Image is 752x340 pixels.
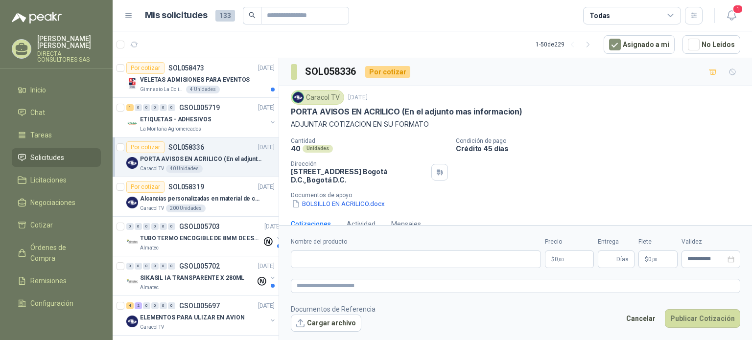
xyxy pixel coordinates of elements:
[168,183,204,190] p: SOL058319
[12,12,62,23] img: Logo peakr
[126,141,164,153] div: Por cotizar
[135,302,142,309] div: 2
[648,256,658,262] span: 0
[347,219,376,229] div: Actividad
[12,294,101,313] a: Configuración
[30,130,52,140] span: Tareas
[126,62,164,74] div: Por cotizar
[140,75,250,85] p: VELETAS ADMISIONES PARA EVENTOS
[168,223,175,230] div: 0
[126,104,134,111] div: 1
[30,107,45,118] span: Chat
[555,256,564,262] span: 0
[140,86,184,93] p: Gimnasio La Colina
[179,104,220,111] p: GSOL005719
[140,313,244,322] p: ELEMENTOS PARA ULIZAR EN AVION
[621,309,661,328] button: Cancelar
[215,10,235,22] span: 133
[665,309,740,328] button: Publicar Cotización
[145,8,208,23] h1: Mis solicitudes
[638,250,678,268] p: $ 0,00
[126,302,134,309] div: 4
[291,219,331,229] div: Cotizaciones
[160,223,167,230] div: 0
[135,223,142,230] div: 0
[291,315,361,332] button: Cargar archivo
[30,175,67,185] span: Licitaciones
[258,143,275,152] p: [DATE]
[305,64,357,79] h3: SOL058336
[682,35,740,54] button: No Leídos
[291,144,301,153] p: 40
[160,104,167,111] div: 0
[151,223,159,230] div: 0
[258,301,275,311] p: [DATE]
[291,119,740,130] p: ADJUNTAR COTIZACION EN SU FORMATO
[616,251,629,268] span: Días
[258,64,275,73] p: [DATE]
[291,237,541,247] label: Nombre del producto
[291,137,448,144] p: Cantidad
[456,144,748,153] p: Crédito 45 días
[168,104,175,111] div: 0
[140,155,262,164] p: PORTA AVISOS EN ACRILICO (En el adjunto mas informacion)
[30,197,75,208] span: Negociaciones
[37,51,101,63] p: DIRECTA CONSULTORES SAS
[456,137,748,144] p: Condición de pago
[37,35,101,49] p: [PERSON_NAME] [PERSON_NAME]
[140,323,164,331] p: Caracol TV
[293,92,304,103] img: Company Logo
[589,10,610,21] div: Todas
[126,263,134,270] div: 0
[30,298,73,309] span: Configuración
[168,302,175,309] div: 0
[151,302,159,309] div: 0
[30,220,53,230] span: Cotizar
[291,304,376,315] p: Documentos de Referencia
[258,182,275,192] p: [DATE]
[12,272,101,290] a: Remisiones
[30,275,67,286] span: Remisiones
[151,263,159,270] div: 0
[140,194,262,204] p: Alcancías personalizadas en material de cerámica (VER ADJUNTO)
[391,219,421,229] div: Mensajes
[291,107,522,117] p: PORTA AVISOS EN ACRILICO (En el adjunto mas informacion)
[258,103,275,113] p: [DATE]
[186,86,220,93] div: 4 Unidades
[179,263,220,270] p: GSOL005702
[652,257,658,262] span: ,00
[12,81,101,99] a: Inicio
[135,263,142,270] div: 0
[168,144,204,151] p: SOL058336
[536,37,596,52] div: 1 - 50 de 229
[30,242,92,264] span: Órdenes de Compra
[681,237,740,247] label: Validez
[12,216,101,234] a: Cotizar
[638,237,678,247] label: Flete
[645,256,648,262] span: $
[126,236,138,248] img: Company Logo
[179,223,220,230] p: GSOL005703
[348,93,368,102] p: [DATE]
[12,193,101,212] a: Negociaciones
[291,160,427,167] p: Dirección
[303,145,333,153] div: Unidades
[126,221,283,252] a: 0 0 0 0 0 0 GSOL005703[DATE] Company LogoTUBO TERMO ENCOGIBLE DE 8MM DE ESPESOR X 5CMSAlmatec
[166,165,203,173] div: 40 Unidades
[126,157,138,169] img: Company Logo
[598,237,634,247] label: Entrega
[113,137,279,177] a: Por cotizarSOL058336[DATE] Company LogoPORTA AVISOS EN ACRILICO (En el adjunto mas informacion)Ca...
[291,167,427,184] p: [STREET_ADDRESS] Bogotá D.C. , Bogotá D.C.
[126,197,138,208] img: Company Logo
[732,4,743,14] span: 1
[113,177,279,217] a: Por cotizarSOL058319[DATE] Company LogoAlcancías personalizadas en material de cerámica (VER ADJU...
[126,78,138,90] img: Company Logo
[135,104,142,111] div: 0
[143,263,150,270] div: 0
[160,302,167,309] div: 0
[143,223,150,230] div: 0
[291,199,386,209] button: BOLSILLO EN ACRILICO.docx
[168,263,175,270] div: 0
[179,302,220,309] p: GSOL005697
[264,222,281,231] p: [DATE]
